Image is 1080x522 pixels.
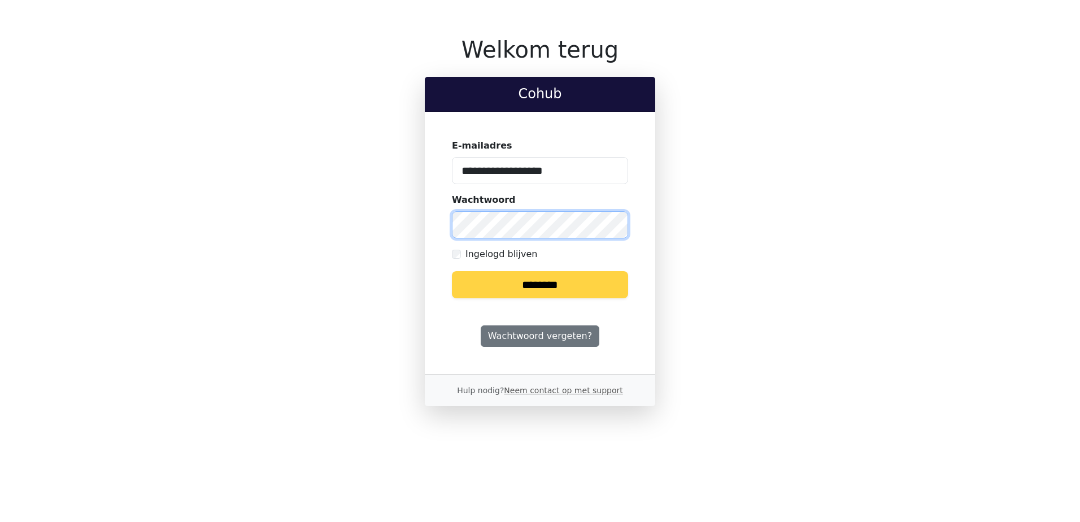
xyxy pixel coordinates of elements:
[452,193,516,207] label: Wachtwoord
[465,247,537,261] label: Ingelogd blijven
[457,386,623,395] small: Hulp nodig?
[425,36,655,63] h1: Welkom terug
[481,325,599,347] a: Wachtwoord vergeten?
[452,139,512,153] label: E-mailadres
[504,386,622,395] a: Neem contact op met support
[434,86,646,102] h2: Cohub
